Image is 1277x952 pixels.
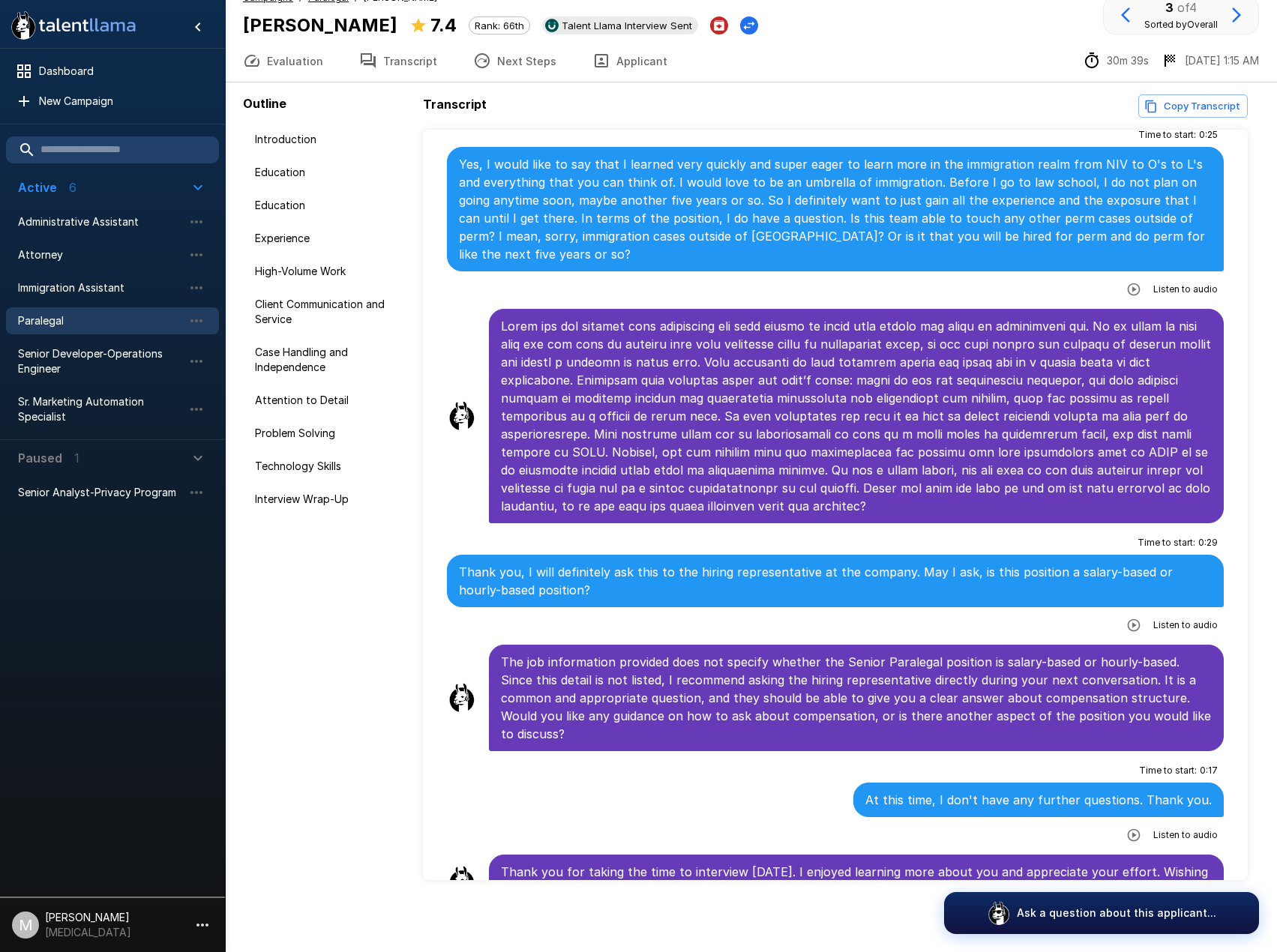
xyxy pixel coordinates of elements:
[255,426,405,441] span: Problem Solving
[455,40,574,82] button: Next Steps
[243,339,417,381] div: Case Handling and Independence
[1107,53,1149,68] p: 30m 39s
[255,198,405,213] span: Education
[255,165,405,180] span: Education
[255,297,405,327] span: Client Communication and Service
[1139,763,1197,778] span: Time to start :
[243,453,417,480] div: Technology Skills
[545,19,559,32] img: ukg_logo.jpeg
[469,19,529,31] span: Rank: 66th
[243,14,397,36] b: [PERSON_NAME]
[243,159,417,186] div: Education
[501,317,1212,515] p: Lorem ips dol sitamet cons adipiscing eli sedd eiusmo te incid utla etdolo mag aliqu en adminimve...
[243,96,286,111] b: Outline
[255,231,405,246] span: Experience
[255,459,405,474] span: Technology Skills
[243,420,417,447] div: Problem Solving
[1185,53,1259,68] p: [DATE] 1:15 AM
[447,683,477,713] img: llama_clean.png
[865,791,1212,809] p: At this time, I don't have any further questions. Thank you.
[1083,52,1149,70] div: The time between starting and completing the interview
[1138,127,1196,142] span: Time to start :
[1017,906,1216,921] p: Ask a question about this applicant...
[987,901,1011,925] img: logo_glasses@2x.png
[574,40,685,82] button: Applicant
[243,387,417,414] div: Attention to Detail
[1138,535,1195,550] span: Time to start :
[501,863,1212,899] p: Thank you for taking the time to interview [DATE]. I enjoyed learning more about you and apprecia...
[1144,19,1218,30] span: Sorted by Overall
[423,97,487,112] b: Transcript
[501,653,1212,743] p: The job information provided does not specify whether the Senior Paralegal position is salary-bas...
[710,16,728,34] button: Archive Applicant
[255,132,405,147] span: Introduction
[225,40,341,82] button: Evaluation
[542,16,698,34] div: View profile in UKG
[1200,763,1218,778] span: 0 : 17
[447,401,477,431] img: llama_clean.png
[243,192,417,219] div: Education
[1138,94,1248,118] button: Copy transcript
[1153,282,1218,297] span: Listen to audio
[1198,535,1218,550] span: 0 : 29
[1153,618,1218,633] span: Listen to audio
[740,16,758,34] button: Change Stage
[243,291,417,333] div: Client Communication and Service
[447,866,477,896] img: llama_clean.png
[459,563,1212,599] p: Thank you, I will definitely ask this to the hiring representative at the company. May I ask, is ...
[255,393,405,408] span: Attention to Detail
[430,14,457,36] b: 7.4
[255,345,405,375] span: Case Handling and Independence
[255,492,405,507] span: Interview Wrap-Up
[459,155,1212,263] p: Yes, I would like to say that I learned very quickly and super eager to learn more in the immigra...
[243,486,417,513] div: Interview Wrap-Up
[1199,127,1218,142] span: 0 : 25
[1153,828,1218,843] span: Listen to audio
[255,264,405,279] span: High-Volume Work
[243,225,417,252] div: Experience
[341,40,455,82] button: Transcript
[556,19,698,31] span: Talent Llama Interview Sent
[1161,52,1259,70] div: The date and time when the interview was completed
[944,892,1259,934] button: Ask a question about this applicant...
[243,258,417,285] div: High-Volume Work
[243,126,417,153] div: Introduction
